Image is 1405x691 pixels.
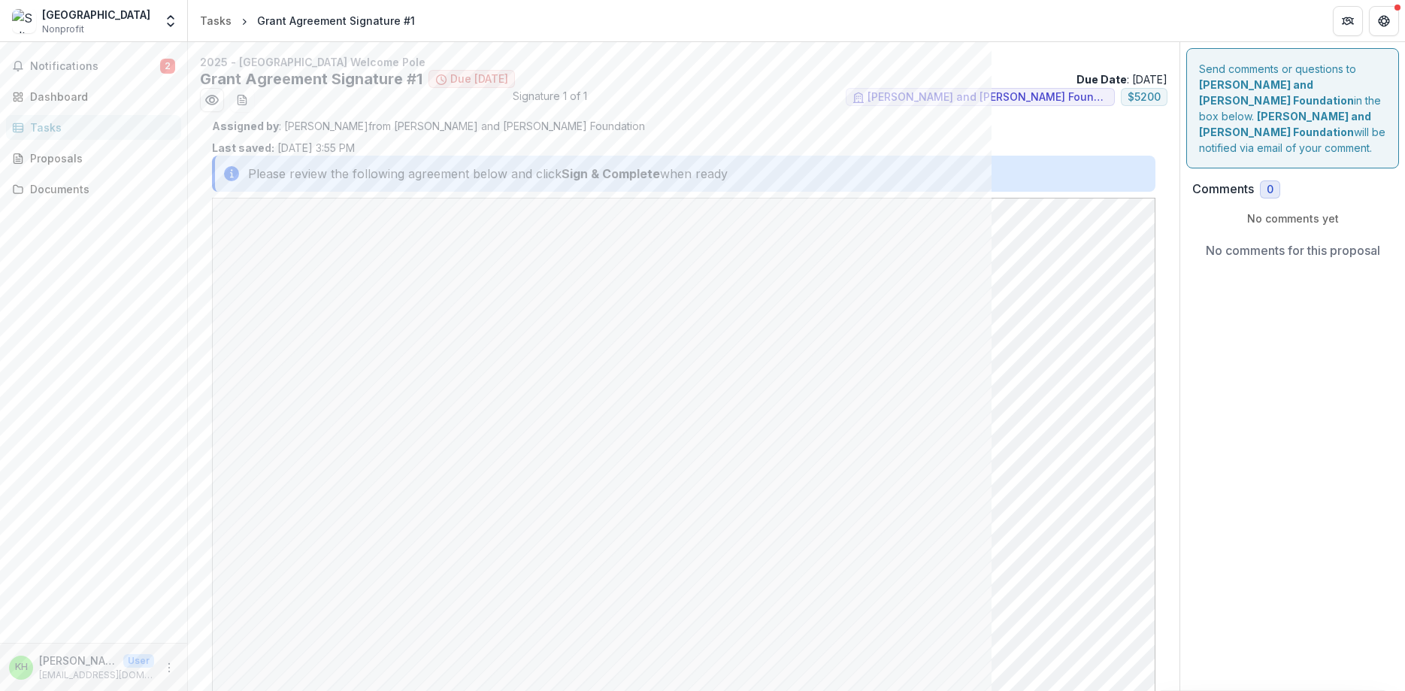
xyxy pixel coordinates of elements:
div: [GEOGRAPHIC_DATA] [42,7,150,23]
span: Nonprofit [42,23,84,36]
p: [DATE] 3:55 PM [212,140,355,156]
a: Documents [6,177,181,202]
a: Proposals [6,146,181,171]
strong: [PERSON_NAME] and [PERSON_NAME] Foundation [1199,78,1354,107]
button: Open entity switcher [160,6,181,36]
a: Tasks [6,115,181,140]
nav: breadcrumb [194,10,421,32]
span: Signature 1 of 1 [513,88,587,112]
button: More [160,659,178,677]
a: Dashboard [6,84,181,109]
button: Get Help [1369,6,1399,36]
p: No comments yet [1192,211,1393,226]
span: 0 [1267,183,1273,196]
p: No comments for this proposal [1206,241,1380,259]
h2: Comments [1192,182,1254,196]
button: Notifications2 [6,54,181,78]
div: Grant Agreement Signature #1 [257,13,415,29]
span: Due [DATE] [450,73,508,86]
div: Dashboard [30,89,169,105]
p: : [PERSON_NAME] from [PERSON_NAME] and [PERSON_NAME] Foundation [212,118,1155,134]
p: User [123,654,154,668]
div: Proposals [30,150,169,166]
strong: Assigned by [212,120,279,132]
strong: [PERSON_NAME] and [PERSON_NAME] Foundation [1199,110,1371,138]
strong: Due Date [1076,73,1127,86]
img: Salt Spring Island Public Library [12,9,36,33]
div: Please review the following agreement below and click when ready [212,156,1155,192]
p: : [DATE] [1076,71,1167,87]
a: Tasks [194,10,238,32]
strong: Last saved: [212,141,274,154]
h2: Grant Agreement Signature #1 [200,70,422,88]
span: $ 5200 [1128,91,1161,104]
div: Tasks [200,13,232,29]
span: 2 [160,59,175,74]
strong: Sign & Complete [562,165,660,183]
p: 2025 - [GEOGRAPHIC_DATA] Welcome Pole [200,54,1167,70]
div: Send comments or questions to in the box below. will be notified via email of your comment. [1186,48,1399,168]
div: Documents [30,181,169,197]
button: Partners [1333,6,1363,36]
button: Preview 0be98317-da23-4bcb-8a7f-35599612e91c.pdf [200,88,224,112]
p: [EMAIL_ADDRESS][DOMAIN_NAME] [39,668,154,682]
div: Tasks [30,120,169,135]
button: download-word-button [230,88,254,112]
div: Karen Hudson [15,662,28,672]
p: [PERSON_NAME] [39,653,117,668]
span: [PERSON_NAME] and [PERSON_NAME] Foundation [868,91,1108,104]
span: Notifications [30,60,160,73]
